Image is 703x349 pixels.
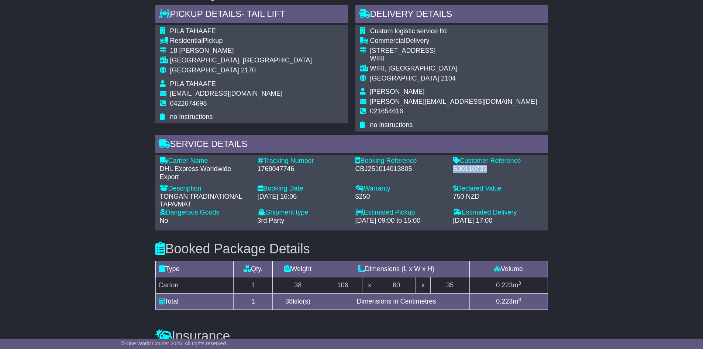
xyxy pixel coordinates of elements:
[441,75,456,82] span: 2104
[370,47,537,55] div: [STREET_ADDRESS]
[469,261,548,277] td: Volume
[496,281,513,289] span: 0.223
[155,135,548,155] div: Service Details
[160,185,250,193] div: Description
[258,185,348,193] div: Booking Date
[234,261,273,277] td: Qty.
[469,277,548,293] td: m
[160,165,250,181] div: DHL Express Worldwide Export
[370,37,537,45] div: Delivery
[170,113,213,120] span: no instructions
[170,27,216,35] span: PILA TAHAAFE
[258,157,348,165] div: Tracking Number
[370,107,403,115] span: 021654616
[170,100,207,107] span: 0422674698
[370,37,406,44] span: Commercial
[170,47,312,55] div: 18 [PERSON_NAME]
[121,341,228,346] span: © One World Courier 2025. All rights reserved.
[453,193,544,201] div: 750 NZD
[155,277,234,293] td: Carton
[234,293,273,309] td: 1
[258,217,285,224] span: 3rd Party
[155,293,234,309] td: Total
[258,193,348,201] div: [DATE] 16:06
[323,261,469,277] td: Dimensions (L x W x H)
[370,75,439,82] span: [GEOGRAPHIC_DATA]
[453,165,544,173] div: S00110733
[273,261,323,277] td: Weight
[170,90,283,97] span: [EMAIL_ADDRESS][DOMAIN_NAME]
[170,37,312,45] div: Pickup
[430,277,469,293] td: 35
[160,209,250,217] div: Dangerous Goods
[323,293,469,309] td: Dimensions in Centimetres
[416,277,430,293] td: x
[377,277,416,293] td: 60
[453,157,544,165] div: Customer Reference
[258,209,348,217] div: Shipment type
[155,5,348,25] div: Pickup Details
[453,217,544,225] div: [DATE] 17:00
[170,66,239,74] span: [GEOGRAPHIC_DATA]
[323,277,362,293] td: 106
[362,277,377,293] td: x
[234,277,273,293] td: 1
[155,329,548,343] h3: Insurance
[518,280,521,286] sup: 3
[496,298,513,305] span: 0.223
[170,80,216,88] span: PILA TAHAAFE
[355,217,446,225] div: [DATE] 09:00 to 15:00
[170,57,312,65] div: [GEOGRAPHIC_DATA], [GEOGRAPHIC_DATA]
[160,217,168,224] span: No
[273,293,323,309] td: kilo(s)
[241,66,256,74] span: 2170
[518,297,521,302] sup: 3
[258,165,348,173] div: 1768047746
[370,98,537,105] span: [PERSON_NAME][EMAIL_ADDRESS][DOMAIN_NAME]
[285,298,293,305] span: 38
[273,277,323,293] td: 38
[355,157,446,165] div: Booking Reference
[370,88,425,95] span: [PERSON_NAME]
[160,157,250,165] div: Carrier Name
[453,185,544,193] div: Declared Value
[370,121,413,129] span: no instructions
[355,209,446,217] div: Estimated Pickup
[370,65,537,73] div: WIRI, [GEOGRAPHIC_DATA]
[469,293,548,309] td: m
[241,9,285,19] span: - Tail Lift
[155,261,234,277] td: Type
[453,209,544,217] div: Estimated Delivery
[355,165,446,173] div: CBJ251014013805
[355,185,446,193] div: Warranty
[160,193,250,209] div: TONGAN TRADINATIONAL TAPA/MAT
[170,37,203,44] span: Residential
[155,242,548,256] h3: Booked Package Details
[370,27,447,35] span: Custom logistic service ltd
[355,5,548,25] div: Delivery Details
[370,55,537,63] div: WIRI
[355,193,446,201] div: $250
